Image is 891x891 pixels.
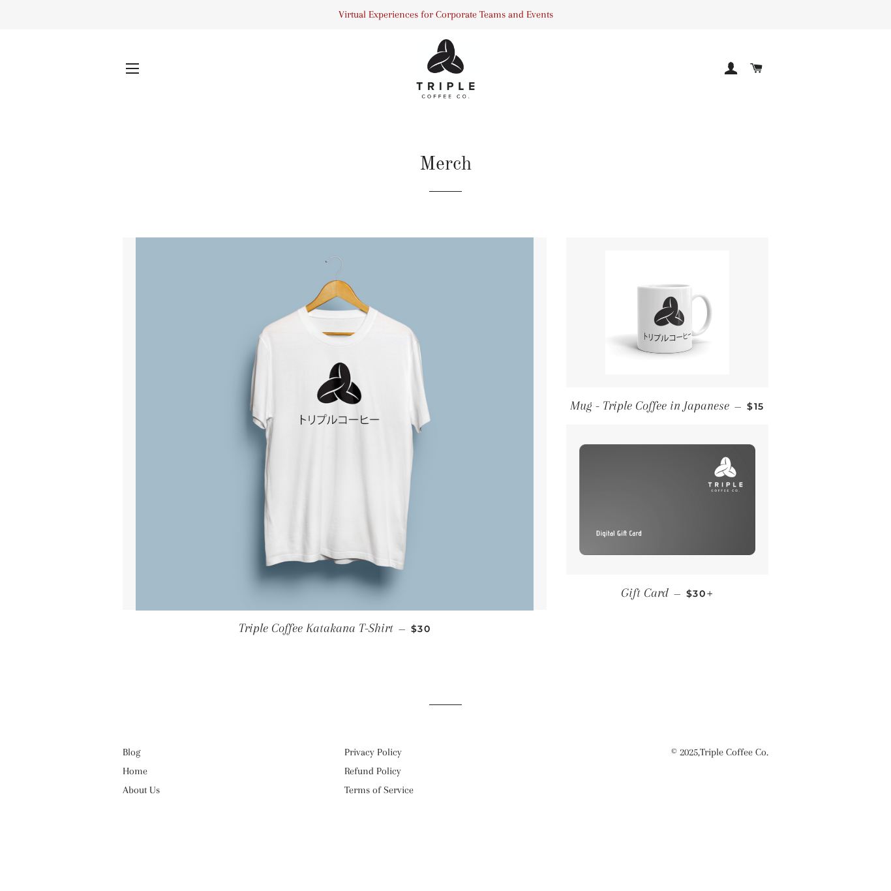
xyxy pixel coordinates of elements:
[239,621,393,635] span: Triple Coffee Katakana T-Shirt
[605,250,729,374] img: Mug - Triple Coffee in Japanese-Triple Coffee Co.
[344,765,401,777] a: Refund Policy
[747,400,764,412] span: $15
[579,444,755,555] img: Gift Card-Gift Card-Triple Coffee Co.
[570,399,729,413] span: Mug - Triple Coffee in Japanese
[566,237,768,387] a: Mug - Triple Coffee in Japanese-Triple Coffee Co.
[700,746,768,758] a: Triple Coffee Co.
[123,151,768,178] h1: Merch
[399,623,406,635] span: —
[123,237,547,611] a: Triple Coffee Katakana T-Shirt-T-Shirt-Triple Coffee Co.
[566,425,768,575] a: Gift Card-Gift Card-Triple Coffee Co.
[566,744,768,761] p: © 2025,
[674,588,681,599] span: —
[734,400,742,412] span: —
[411,623,430,635] span: $30
[344,784,414,796] a: Terms of Service
[344,746,402,758] a: Privacy Policy
[416,39,475,98] img: Triple Coffee Co - Logo
[123,784,160,796] a: About Us
[566,575,768,612] a: Gift Card — $30
[686,588,714,599] span: $30
[566,387,768,425] a: Mug - Triple Coffee in Japanese — $15
[123,610,547,647] a: Triple Coffee Katakana T-Shirt — $30
[136,237,534,611] img: Triple Coffee Katakana T-Shirt-T-Shirt-Triple Coffee Co.
[123,746,140,758] a: Blog
[123,765,147,777] a: Home
[621,586,669,600] span: Gift Card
